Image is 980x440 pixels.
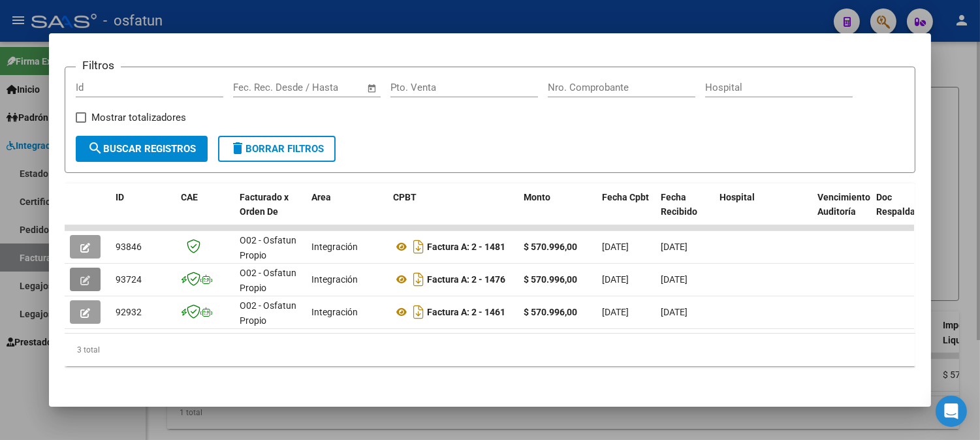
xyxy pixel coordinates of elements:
span: Doc Respaldatoria [876,192,935,217]
datatable-header-cell: Fecha Recibido [656,183,714,241]
span: [DATE] [661,242,688,252]
button: Buscar Registros [76,136,208,162]
i: Descargar documento [410,269,427,290]
span: ID [116,192,124,202]
span: [DATE] [602,274,629,285]
datatable-header-cell: Facturado x Orden De [234,183,306,241]
input: Fecha fin [298,82,361,93]
span: Integración [311,274,358,285]
span: O02 - Osfatun Propio [240,300,296,326]
datatable-header-cell: Monto [518,183,597,241]
strong: $ 570.996,00 [524,242,577,252]
span: Mostrar totalizadores [91,110,186,125]
datatable-header-cell: Vencimiento Auditoría [812,183,871,241]
button: Open calendar [365,81,380,96]
span: 93724 [116,274,142,285]
mat-icon: search [87,140,103,156]
div: 3 total [65,334,915,366]
span: Integración [311,242,358,252]
span: [DATE] [661,307,688,317]
span: Monto [524,192,550,202]
datatable-header-cell: Fecha Cpbt [597,183,656,241]
datatable-header-cell: Doc Respaldatoria [871,183,949,241]
span: [DATE] [602,242,629,252]
datatable-header-cell: CPBT [388,183,518,241]
strong: Factura A: 2 - 1476 [427,274,505,285]
datatable-header-cell: Area [306,183,388,241]
span: Area [311,192,331,202]
strong: $ 570.996,00 [524,274,577,285]
span: Hospital [719,192,755,202]
datatable-header-cell: Hospital [714,183,812,241]
i: Descargar documento [410,302,427,322]
span: CPBT [393,192,417,202]
i: Descargar documento [410,236,427,257]
button: Borrar Filtros [218,136,336,162]
span: Fecha Recibido [661,192,697,217]
span: [DATE] [661,274,688,285]
span: Borrar Filtros [230,143,324,155]
strong: Factura A: 2 - 1461 [427,307,505,317]
span: CAE [181,192,198,202]
span: Buscar Registros [87,143,196,155]
datatable-header-cell: CAE [176,183,234,241]
input: Fecha inicio [233,82,286,93]
datatable-header-cell: ID [110,183,176,241]
strong: Factura A: 2 - 1481 [427,242,505,252]
h3: Filtros [76,57,121,74]
span: Integración [311,307,358,317]
span: Vencimiento Auditoría [817,192,870,217]
span: O02 - Osfatun Propio [240,235,296,260]
span: [DATE] [602,307,629,317]
span: 93846 [116,242,142,252]
span: Facturado x Orden De [240,192,289,217]
span: 92932 [116,307,142,317]
mat-icon: delete [230,140,245,156]
span: O02 - Osfatun Propio [240,268,296,293]
span: Fecha Cpbt [602,192,649,202]
strong: $ 570.996,00 [524,307,577,317]
div: Open Intercom Messenger [936,396,967,427]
